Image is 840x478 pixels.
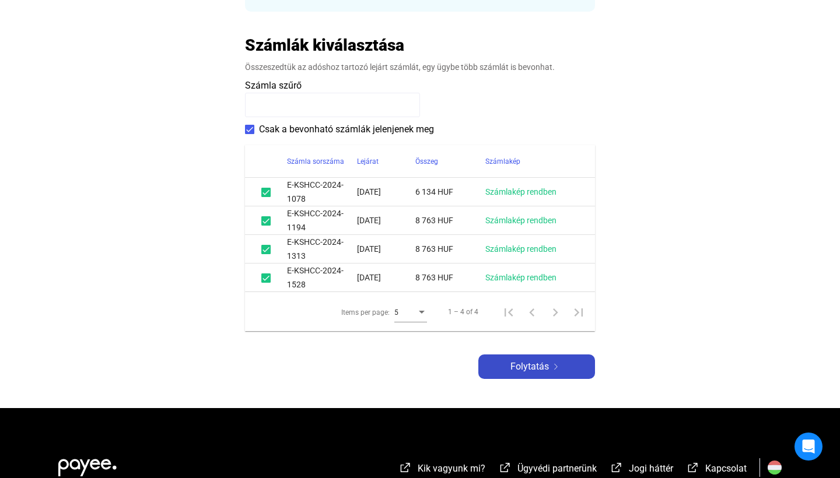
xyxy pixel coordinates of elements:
[517,463,597,474] span: Ügyvédi partnerünk
[415,263,485,292] td: 8 763 HUF
[357,154,415,168] div: Lejárat
[398,462,412,473] img: external-link-white
[245,61,595,73] div: Összeszedtük az adóshoz tartozó lejárt számlát, egy ügybe több számlát is bevonhat.
[610,462,624,473] img: external-link-white
[341,305,390,319] div: Items per page:
[498,462,512,473] img: external-link-white
[287,263,357,292] td: E-KSHCC-2024-1528
[498,465,597,476] a: external-link-whiteÜgyvédi partnerünk
[478,354,595,379] button: Folytatásarrow-right-white
[357,206,415,235] td: [DATE]
[549,364,563,370] img: arrow-right-white
[497,300,520,324] button: First page
[794,433,822,461] div: Open Intercom Messenger
[485,154,520,168] div: Számlakép
[287,178,357,206] td: E-KSHCC-2024-1078
[415,154,438,168] div: Összeg
[287,154,344,168] div: Számla sorszáma
[398,465,485,476] a: external-link-whiteKik vagyunk mi?
[567,300,590,324] button: Last page
[485,216,556,225] a: Számlakép rendben
[394,305,427,319] mat-select: Items per page:
[705,463,747,474] span: Kapcsolat
[629,463,673,474] span: Jogi háttér
[485,187,556,196] a: Számlakép rendben
[287,235,357,263] td: E-KSHCC-2024-1313
[394,308,398,317] span: 5
[357,235,415,263] td: [DATE]
[357,178,415,206] td: [DATE]
[485,273,556,282] a: Számlakép rendben
[686,462,700,473] img: external-link-white
[415,206,485,235] td: 8 763 HUF
[686,465,747,476] a: external-link-whiteKapcsolat
[357,263,415,292] td: [DATE]
[544,300,567,324] button: Next page
[418,463,485,474] span: Kik vagyunk mi?
[287,206,357,235] td: E-KSHCC-2024-1194
[448,305,478,319] div: 1 – 4 of 4
[415,154,485,168] div: Összeg
[510,360,549,374] span: Folytatás
[768,461,782,475] img: HU.svg
[58,452,117,476] img: white-payee-white-dot.svg
[415,235,485,263] td: 8 763 HUF
[259,122,434,136] span: Csak a bevonható számlák jelenjenek meg
[485,154,581,168] div: Számlakép
[610,465,673,476] a: external-link-whiteJogi háttér
[245,35,404,55] h2: Számlák kiválasztása
[485,244,556,254] a: Számlakép rendben
[520,300,544,324] button: Previous page
[245,80,302,91] span: Számla szűrő
[287,154,357,168] div: Számla sorszáma
[415,178,485,206] td: 6 134 HUF
[357,154,379,168] div: Lejárat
